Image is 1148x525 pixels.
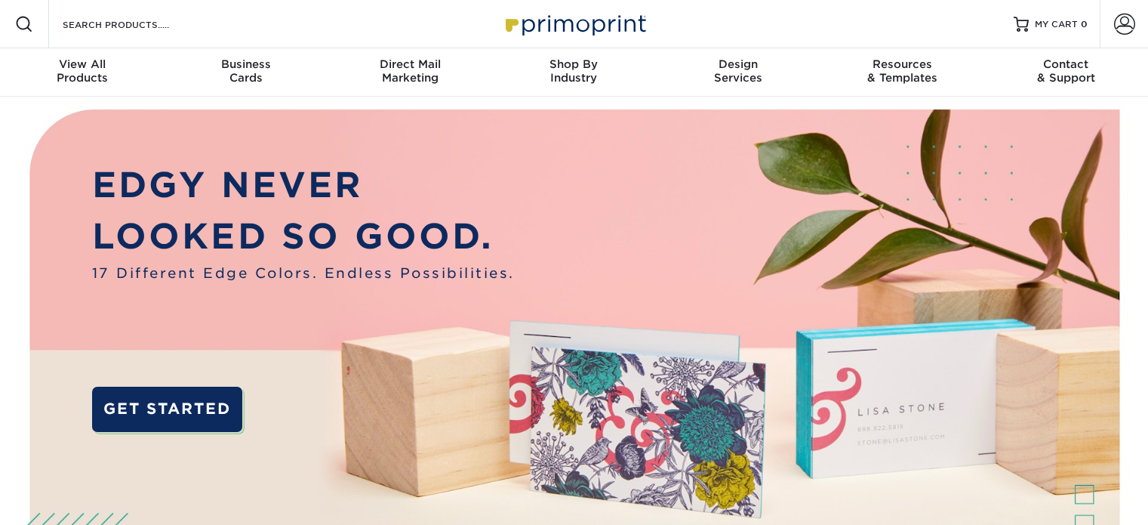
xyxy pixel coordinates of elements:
a: Direct MailMarketing [328,48,492,97]
span: Resources [820,57,983,71]
div: & Templates [820,57,983,85]
p: LOOKED SO GOOD. [92,211,515,262]
div: & Support [984,57,1148,85]
span: 17 Different Edge Colors. Endless Possibilities. [92,263,515,283]
a: Contact& Support [984,48,1148,97]
div: Marketing [328,57,492,85]
div: Cards [164,57,328,85]
p: EDGY NEVER [92,159,515,211]
a: Resources& Templates [820,48,983,97]
a: DesignServices [656,48,820,97]
span: Shop By [492,57,656,71]
a: Shop ByIndustry [492,48,656,97]
span: MY CART [1035,18,1078,31]
img: Primoprint [499,8,650,40]
input: SEARCH PRODUCTS..... [61,15,208,33]
a: GET STARTED [92,387,242,432]
div: Services [656,57,820,85]
span: Contact [984,57,1148,71]
div: Industry [492,57,656,85]
span: 0 [1081,19,1088,29]
span: Direct Mail [328,57,492,71]
span: Design [656,57,820,71]
span: Business [164,57,328,71]
a: BusinessCards [164,48,328,97]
